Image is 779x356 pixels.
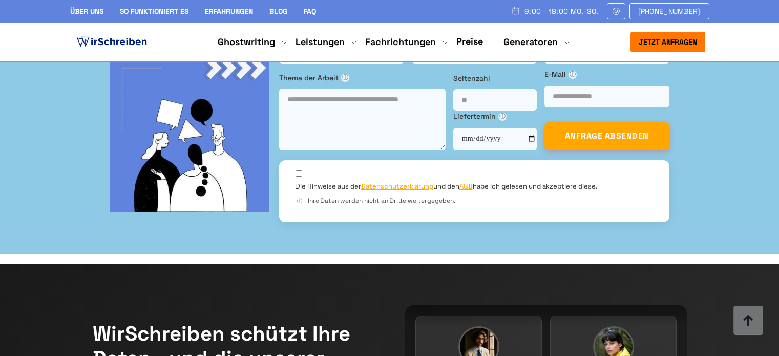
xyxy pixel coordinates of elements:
[341,74,349,82] span: ⓘ
[279,72,446,83] label: Thema der Arbeit
[205,7,253,16] a: Erfahrungen
[296,182,597,191] label: Die Hinweise aus der und den habe ich gelesen und akzeptiere diese.
[296,197,304,205] span: ⓘ
[629,3,709,19] a: [PHONE_NUMBER]
[544,122,669,150] button: ANFRAGE ABSENDEN
[733,306,764,337] img: button top
[74,34,149,50] img: logo ghostwriter-österreich
[296,196,653,206] div: Ihre Daten werden nicht an Dritte weitergegeben.
[498,113,507,121] span: ⓘ
[638,7,701,15] span: [PHONE_NUMBER]
[296,36,345,48] a: Leistungen
[524,7,599,15] span: 9:00 - 18:00 Mo.-So.
[569,71,577,79] span: ⓘ
[453,111,537,122] label: Liefertermin
[453,73,537,84] label: Seitenzahl
[361,182,433,191] a: Datenschutzerklärung
[110,53,269,212] img: bg
[459,182,473,191] a: AGB
[218,36,275,48] a: Ghostwriting
[612,7,621,15] img: Email
[456,35,483,47] a: Preise
[304,7,316,16] a: FAQ
[120,7,188,16] a: So funktioniert es
[503,36,558,48] a: Generatoren
[630,32,705,52] button: Jetzt anfragen
[269,7,287,16] a: Blog
[70,7,103,16] a: Über uns
[365,36,436,48] a: Fachrichtungen
[544,69,669,80] label: E-Mail
[511,7,520,15] img: Schedule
